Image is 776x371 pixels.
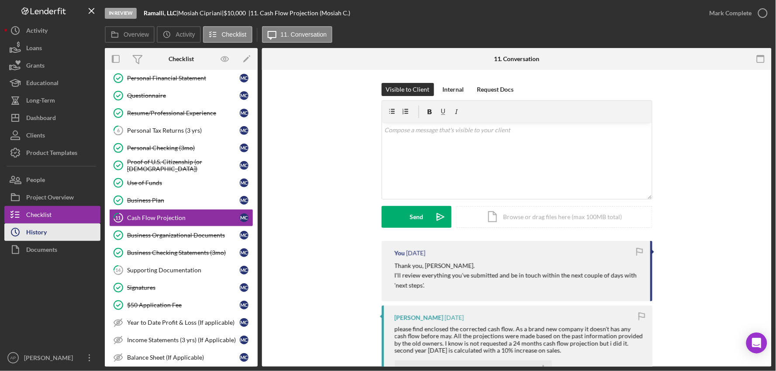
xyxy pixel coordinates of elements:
[4,74,100,92] button: Educational
[109,349,253,366] a: Balance Sheet (If Applicable)MC
[26,206,52,226] div: Checklist
[445,314,464,321] time: 2025-05-08 05:16
[127,75,240,82] div: Personal Financial Statement
[109,331,253,349] a: Income Statements (3 yrs) (If Applicable)MC
[26,39,42,59] div: Loans
[4,241,100,258] button: Documents
[262,26,333,43] button: 11. Conversation
[144,10,178,17] div: |
[127,144,240,151] div: Personal Checking (3mo)
[4,57,100,74] a: Grants
[240,91,248,100] div: M C
[4,92,100,109] button: Long-Term
[240,179,248,187] div: M C
[127,284,240,291] div: Signatures
[26,57,45,76] div: Grants
[127,92,240,99] div: Questionnaire
[109,104,253,122] a: Resume/Professional ExperienceMC
[26,171,45,191] div: People
[240,353,248,362] div: M C
[22,349,79,369] div: [PERSON_NAME]
[240,74,248,82] div: M C
[240,248,248,257] div: M C
[240,301,248,309] div: M C
[4,349,100,367] button: AP[PERSON_NAME]
[26,189,74,208] div: Project Overview
[127,267,240,274] div: Supporting Documentation
[4,39,100,57] a: Loans
[382,206,452,228] button: Send
[240,283,248,292] div: M C
[240,126,248,135] div: M C
[222,31,247,38] label: Checklist
[127,110,240,117] div: Resume/Professional Experience
[240,109,248,117] div: M C
[26,92,55,111] div: Long-Term
[240,231,248,240] div: M C
[4,22,100,39] button: Activity
[178,10,224,17] div: Mosiah Cipriani |
[109,87,253,104] a: QuestionnaireMC
[395,314,444,321] div: [PERSON_NAME]
[746,333,767,354] div: Open Intercom Messenger
[473,83,518,96] button: Request Docs
[10,356,16,361] text: AP
[109,227,253,244] a: Business Organizational DocumentsMC
[144,9,176,17] b: Ramalli, LLC
[109,261,253,279] a: 14Supporting DocumentationMC
[109,139,253,157] a: Personal Checking (3mo)MC
[109,209,253,227] a: 11Cash Flow ProjectionMC
[382,83,434,96] button: Visible to Client
[4,206,100,223] button: Checklist
[127,354,240,361] div: Balance Sheet (If Applicable)
[124,31,149,38] label: Overview
[4,189,100,206] a: Project Overview
[109,279,253,296] a: SignaturesMC
[224,9,246,17] span: $10,000
[395,250,405,257] div: You
[127,337,240,344] div: Income Statements (3 yrs) (If Applicable)
[105,26,155,43] button: Overview
[176,31,195,38] label: Activity
[4,109,100,127] button: Dashboard
[109,157,253,174] a: Proof of U.S. Citizenship (or [DEMOGRAPHIC_DATA])MC
[4,223,100,241] button: History
[410,206,423,228] div: Send
[26,144,77,164] div: Product Templates
[26,109,56,129] div: Dashboard
[26,22,48,41] div: Activity
[109,296,253,314] a: $50 Application FeeMC
[4,127,100,144] button: Clients
[701,4,772,22] button: Mark Complete
[127,302,240,309] div: $50 Application Fee
[127,249,240,256] div: Business Checking Statements (3mo)
[443,83,464,96] div: Internal
[477,83,514,96] div: Request Docs
[116,215,121,220] tspan: 11
[4,171,100,189] button: People
[240,318,248,327] div: M C
[240,266,248,275] div: M C
[438,83,469,96] button: Internal
[109,174,253,192] a: Use of FundsMC
[127,179,240,186] div: Use of Funds
[281,31,327,38] label: 11. Conversation
[240,144,248,152] div: M C
[386,83,430,96] div: Visible to Client
[240,336,248,344] div: M C
[494,55,540,62] div: 11. Conversation
[127,214,240,221] div: Cash Flow Projection
[26,127,45,146] div: Clients
[127,127,240,134] div: Personal Tax Returns (3 yrs)
[710,4,752,22] div: Mark Complete
[4,144,100,161] button: Product Templates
